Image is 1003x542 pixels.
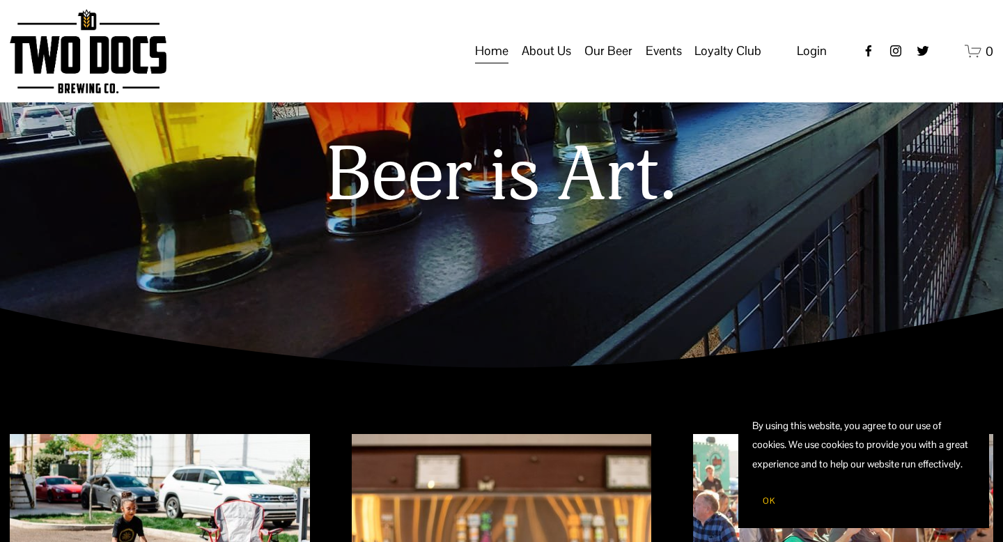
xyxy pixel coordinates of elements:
[797,39,827,63] a: Login
[694,39,761,63] span: Loyalty Club
[797,42,827,59] span: Login
[10,9,166,93] img: Two Docs Brewing Co.
[916,44,930,58] a: twitter-unauth
[889,44,903,58] a: instagram-unauth
[584,38,632,65] a: folder dropdown
[694,38,761,65] a: folder dropdown
[522,38,571,65] a: folder dropdown
[646,38,682,65] a: folder dropdown
[965,42,993,60] a: 0 items in cart
[584,39,632,63] span: Our Beer
[646,39,682,63] span: Events
[14,134,989,219] h1: Beer is Art.
[986,43,993,59] span: 0
[752,488,786,514] button: OK
[752,417,975,474] p: By using this website, you agree to our use of cookies. We use cookies to provide you with a grea...
[475,38,508,65] a: Home
[763,495,775,506] span: OK
[522,39,571,63] span: About Us
[862,44,876,58] a: Facebook
[738,403,989,528] section: Cookie banner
